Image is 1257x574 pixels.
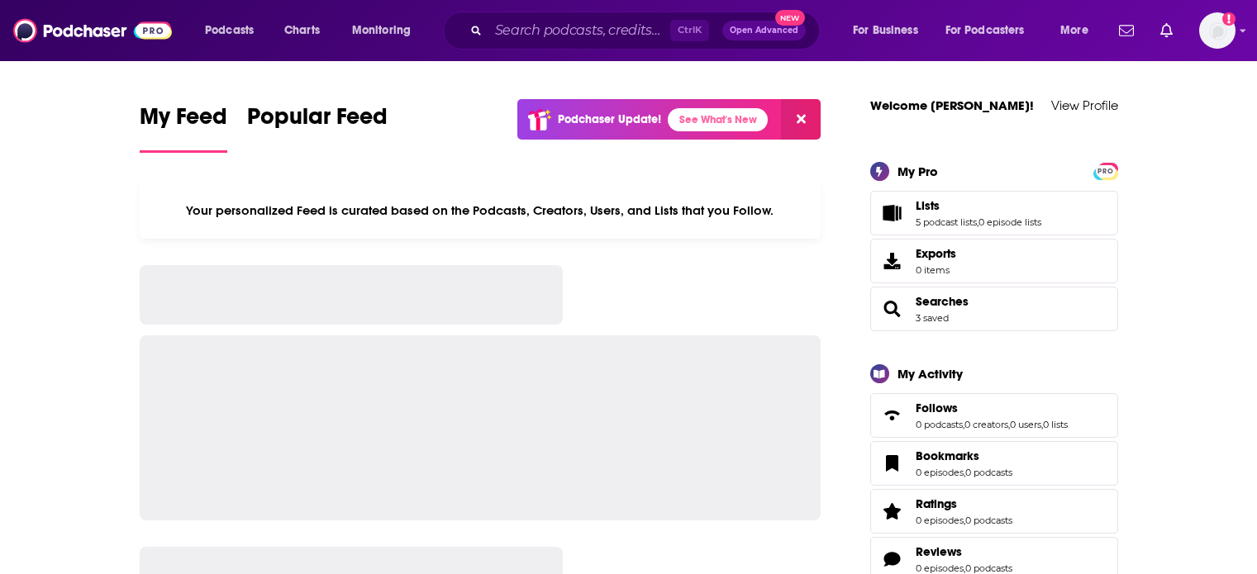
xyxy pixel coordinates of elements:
[1049,17,1109,44] button: open menu
[916,216,977,228] a: 5 podcast lists
[916,419,963,430] a: 0 podcasts
[870,287,1118,331] span: Searches
[853,19,918,42] span: For Business
[964,562,965,574] span: ,
[916,448,979,463] span: Bookmarks
[870,239,1118,283] a: Exports
[247,102,388,140] span: Popular Feed
[876,500,909,523] a: Ratings
[488,17,670,44] input: Search podcasts, credits, & more...
[876,452,909,475] a: Bookmarks
[13,15,172,46] img: Podchaser - Follow, Share and Rate Podcasts
[964,515,965,526] span: ,
[1008,419,1010,430] span: ,
[193,17,275,44] button: open menu
[964,467,965,478] span: ,
[876,548,909,571] a: Reviews
[876,297,909,320] a: Searches
[775,10,805,26] span: New
[978,216,1041,228] a: 0 episode lists
[1199,12,1236,49] span: Logged in as ColinMcA
[1222,12,1236,26] svg: Add a profile image
[916,198,1041,213] a: Lists
[140,102,227,153] a: My Feed
[916,515,964,526] a: 0 episodes
[1096,164,1116,176] a: PRO
[898,164,938,179] div: My Pro
[722,21,806,40] button: Open AdvancedNew
[916,544,1012,559] a: Reviews
[1041,419,1043,430] span: ,
[876,404,909,427] a: Follows
[916,496,957,511] span: Ratings
[668,108,768,131] a: See What's New
[730,26,798,35] span: Open Advanced
[284,19,320,42] span: Charts
[916,401,958,415] span: Follows
[1043,419,1068,430] a: 0 lists
[876,249,909,273] span: Exports
[274,17,330,44] a: Charts
[1060,19,1088,42] span: More
[205,19,254,42] span: Podcasts
[870,489,1118,534] span: Ratings
[916,448,1012,463] a: Bookmarks
[1051,97,1118,113] a: View Profile
[977,216,978,228] span: ,
[916,401,1068,415] a: Follows
[870,191,1118,235] span: Lists
[459,12,836,50] div: Search podcasts, credits, & more...
[352,19,411,42] span: Monitoring
[1112,17,1140,45] a: Show notifications dropdown
[916,198,940,213] span: Lists
[1199,12,1236,49] button: Show profile menu
[916,544,962,559] span: Reviews
[964,419,1008,430] a: 0 creators
[965,467,1012,478] a: 0 podcasts
[670,20,709,41] span: Ctrl K
[965,562,1012,574] a: 0 podcasts
[898,366,963,382] div: My Activity
[140,102,227,140] span: My Feed
[945,19,1025,42] span: For Podcasters
[916,562,964,574] a: 0 episodes
[916,294,969,309] a: Searches
[870,393,1118,438] span: Follows
[1096,165,1116,178] span: PRO
[916,312,949,324] a: 3 saved
[558,112,661,126] p: Podchaser Update!
[841,17,939,44] button: open menu
[340,17,432,44] button: open menu
[916,264,956,276] span: 0 items
[1010,419,1041,430] a: 0 users
[916,246,956,261] span: Exports
[916,496,1012,511] a: Ratings
[247,102,388,153] a: Popular Feed
[935,17,1049,44] button: open menu
[870,441,1118,486] span: Bookmarks
[963,419,964,430] span: ,
[876,202,909,225] a: Lists
[1199,12,1236,49] img: User Profile
[916,467,964,478] a: 0 episodes
[965,515,1012,526] a: 0 podcasts
[140,183,821,239] div: Your personalized Feed is curated based on the Podcasts, Creators, Users, and Lists that you Follow.
[870,97,1034,113] a: Welcome [PERSON_NAME]!
[1154,17,1179,45] a: Show notifications dropdown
